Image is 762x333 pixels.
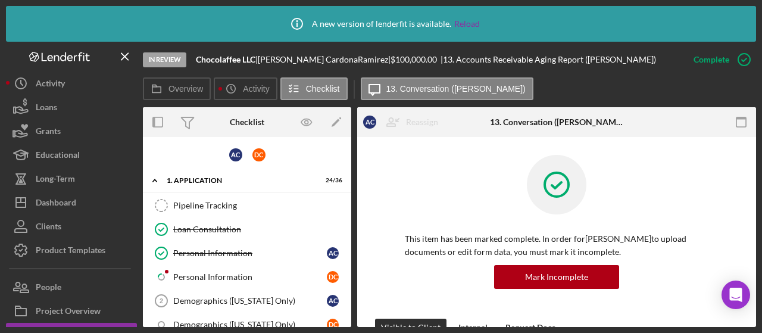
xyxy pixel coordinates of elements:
div: Loan Consultation [173,225,345,234]
button: ACReassign [357,110,450,134]
div: D C [327,271,339,283]
button: Complete [682,48,756,71]
div: Demographics ([US_STATE] Only) [173,320,327,329]
div: People [36,275,61,302]
div: Complete [694,48,729,71]
button: Grants [6,119,137,143]
button: Checklist [280,77,348,100]
div: 1. Application [167,177,313,184]
div: D C [327,319,339,331]
button: Educational [6,143,137,167]
div: A C [327,247,339,259]
div: Activity [36,71,65,98]
button: Long-Term [6,167,137,191]
a: Loan Consultation [149,217,345,241]
div: | [196,55,258,64]
a: Personal InformationDC [149,265,345,289]
div: Loans [36,95,57,122]
div: Clients [36,214,61,241]
button: Clients [6,214,137,238]
div: Personal Information [173,272,327,282]
div: | 13. Accounts Receivable Aging Report ([PERSON_NAME]) [441,55,656,64]
div: A C [229,148,242,161]
a: Pipeline Tracking [149,194,345,217]
label: Checklist [306,84,340,94]
div: A new version of lenderfit is available. [282,9,480,39]
a: Personal InformationAC [149,241,345,265]
div: Grants [36,119,61,146]
div: Open Intercom Messenger [722,281,750,309]
div: Pipeline Tracking [173,201,345,210]
div: Demographics ([US_STATE] Only) [173,296,327,306]
label: Activity [243,84,269,94]
button: Project Overview [6,299,137,323]
div: In Review [143,52,186,67]
div: $100,000.00 [391,55,441,64]
div: Dashboard [36,191,76,217]
button: Loans [6,95,137,119]
div: 13. Conversation ([PERSON_NAME]) [490,117,623,127]
button: 13. Conversation ([PERSON_NAME]) [361,77,533,100]
button: Overview [143,77,211,100]
button: Mark Incomplete [494,265,619,289]
b: Chocolaffee LLC [196,54,255,64]
div: [PERSON_NAME] CardonaRamirez | [258,55,391,64]
button: Product Templates [6,238,137,262]
label: Overview [168,84,203,94]
div: A C [363,116,376,129]
div: A C [327,295,339,307]
a: 2Demographics ([US_STATE] Only)AC [149,289,345,313]
tspan: 2 [160,297,163,304]
label: 13. Conversation ([PERSON_NAME]) [386,84,526,94]
div: Reassign [406,110,438,134]
button: Dashboard [6,191,137,214]
div: Project Overview [36,299,101,326]
button: People [6,275,137,299]
div: Checklist [230,117,264,127]
div: Educational [36,143,80,170]
button: Activity [214,77,277,100]
div: Personal Information [173,248,327,258]
div: Long-Term [36,167,75,194]
div: 24 / 36 [321,177,342,184]
div: D C [252,148,266,161]
p: This item has been marked complete. In order for [PERSON_NAME] to upload documents or edit form d... [405,232,708,259]
a: Reload [454,19,480,29]
div: Product Templates [36,238,105,265]
div: Mark Incomplete [525,265,588,289]
button: Activity [6,71,137,95]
